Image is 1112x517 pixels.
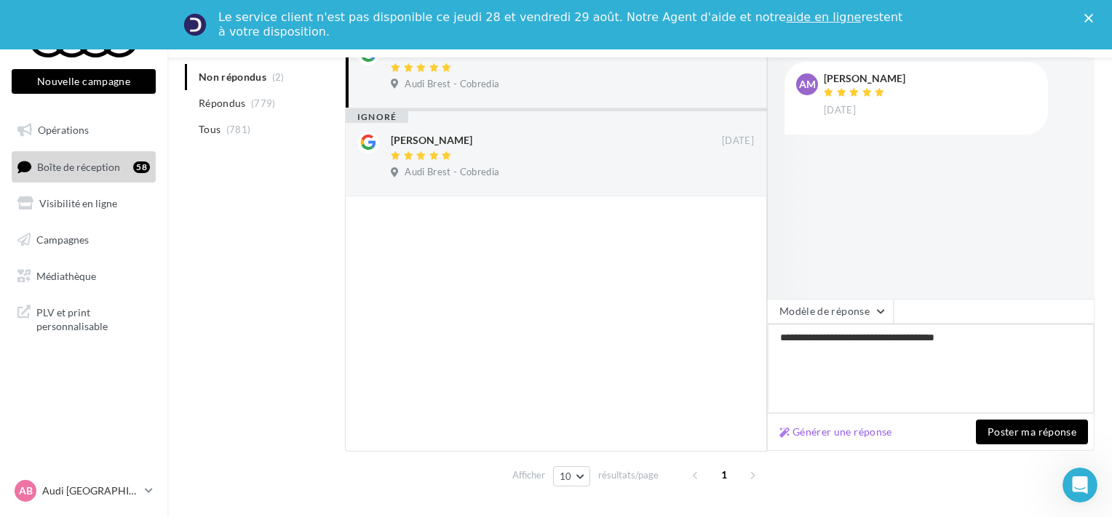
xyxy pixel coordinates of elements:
span: Boîte de réception [37,160,120,172]
p: Audi [GEOGRAPHIC_DATA] [42,484,139,498]
a: Médiathèque [9,261,159,292]
a: AB Audi [GEOGRAPHIC_DATA] [12,477,156,505]
a: Boîte de réception58 [9,151,159,183]
img: Profile image for Service-Client [183,13,207,36]
span: Répondus [199,96,246,111]
span: 1 [712,463,736,486]
div: Fermer [1084,13,1099,22]
span: PLV et print personnalisable [36,302,150,334]
a: aide en ligne [786,10,861,24]
span: Opérations [38,124,89,136]
span: Audi Brest - Cobredia [405,166,499,179]
button: Poster ma réponse [976,420,1088,444]
button: Modèle de réponse [767,299,894,324]
a: Visibilité en ligne [9,188,159,219]
span: 10 [560,470,572,482]
a: Opérations [9,115,159,145]
div: [PERSON_NAME] [391,133,472,148]
span: Visibilité en ligne [39,197,117,209]
button: Nouvelle campagne [12,69,156,94]
span: (779) [251,97,276,109]
span: (781) [226,124,251,135]
span: Campagnes [36,233,89,246]
a: Campagnes [9,225,159,255]
span: [DATE] [824,104,856,117]
div: 58 [133,161,150,173]
span: AB [19,484,33,498]
div: Le service client n'est pas disponible ce jeudi 28 et vendredi 29 août. Notre Agent d'aide et not... [218,10,905,39]
span: résultats/page [598,468,659,482]
button: Générer une réponse [774,423,898,441]
span: Médiathèque [36,269,96,281]
span: Afficher [512,468,545,482]
div: [PERSON_NAME] [824,73,905,84]
button: 10 [553,466,590,486]
span: [DATE] [722,135,754,148]
a: PLV et print personnalisable [9,297,159,340]
div: ignoré [346,111,408,123]
span: Tous [199,122,221,137]
span: Audi Brest - Cobredia [405,78,499,91]
iframe: Intercom live chat [1063,468,1097,502]
span: AM [799,77,816,92]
